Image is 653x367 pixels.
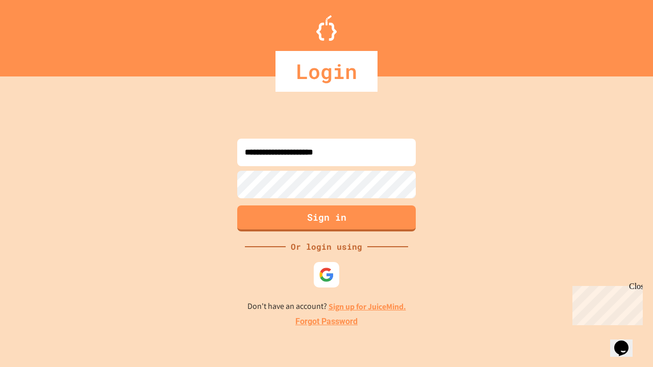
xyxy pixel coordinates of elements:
div: Or login using [286,241,367,253]
a: Sign up for JuiceMind. [329,301,406,312]
div: Login [275,51,378,92]
button: Sign in [237,205,416,231]
a: Forgot Password [295,316,358,328]
iframe: chat widget [568,282,643,325]
iframe: chat widget [610,326,643,357]
img: google-icon.svg [319,267,334,282]
div: Chat with us now!Close [4,4,70,65]
img: Logo.svg [316,15,337,41]
p: Don't have an account? [247,300,406,313]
